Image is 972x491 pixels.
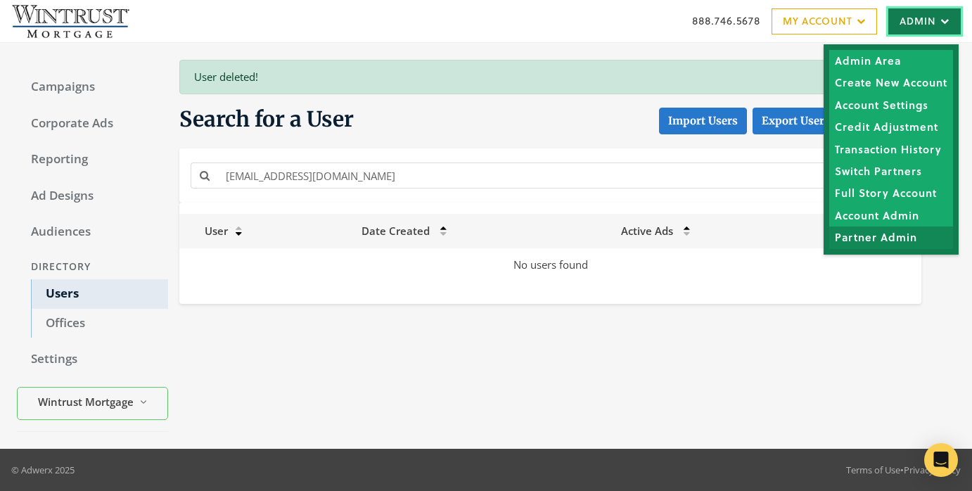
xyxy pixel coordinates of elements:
input: Search for a name or email address [217,162,910,189]
a: Export Users [753,108,839,134]
div: User deleted! [179,60,921,94]
a: Full Story Account [829,182,953,204]
img: Adwerx [11,4,129,39]
a: Admin Area [829,50,953,72]
p: © Adwerx 2025 [11,463,75,477]
a: Create New Account [829,72,953,94]
a: 888.746.5678 [692,13,760,28]
a: Audiences [17,217,168,247]
a: Campaigns [17,72,168,102]
a: Account Settings [829,94,953,115]
a: Switch Partners [829,160,953,181]
div: Open Intercom Messenger [924,443,958,477]
span: User [188,224,228,238]
a: Transaction History [829,138,953,160]
div: • [846,463,961,477]
a: Corporate Ads [17,109,168,139]
a: Settings [17,345,168,374]
span: Date Created [362,224,430,238]
a: Ad Designs [17,181,168,211]
a: Users [31,279,168,309]
a: Reporting [17,145,168,174]
i: Search for a name or email address [200,170,210,181]
div: Directory [17,254,168,280]
span: Active Ads [621,224,673,238]
a: My Account [772,8,877,34]
span: Wintrust Mortgage [38,394,134,410]
a: Privacy Policy [904,464,961,476]
button: Wintrust Mortgage [17,387,168,420]
a: Account Admin [829,204,953,226]
span: Search for a User [179,106,354,134]
a: Terms of Use [846,464,900,476]
button: Import Users [659,108,747,134]
a: Admin [888,8,961,34]
td: No users found [179,248,921,281]
a: Credit Adjustment [829,116,953,138]
a: Offices [31,309,168,338]
a: Partner Admin [829,227,953,248]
